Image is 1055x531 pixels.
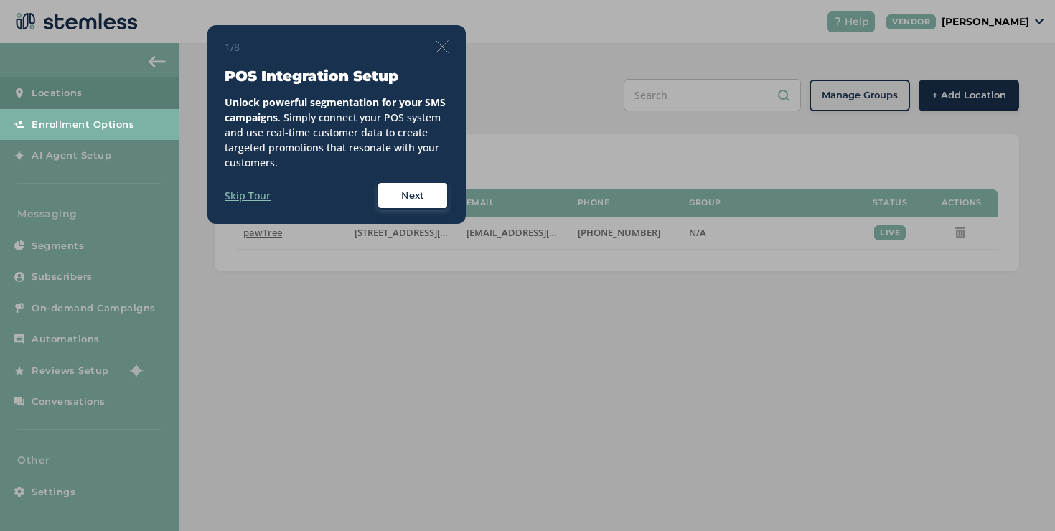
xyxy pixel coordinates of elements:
span: Next [401,189,424,203]
iframe: Chat Widget [983,462,1055,531]
strong: Unlock powerful segmentation for your SMS campaigns [225,95,446,124]
label: Skip Tour [225,188,271,203]
span: 1/8 [225,39,240,55]
button: Next [377,182,449,210]
h3: POS Integration Setup [225,66,449,86]
div: . Simply connect your POS system and use real-time customer data to create targeted promotions th... [225,95,449,170]
span: Enrollment Options [32,118,134,132]
img: icon-close-thin-accent-606ae9a3.svg [436,40,449,53]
